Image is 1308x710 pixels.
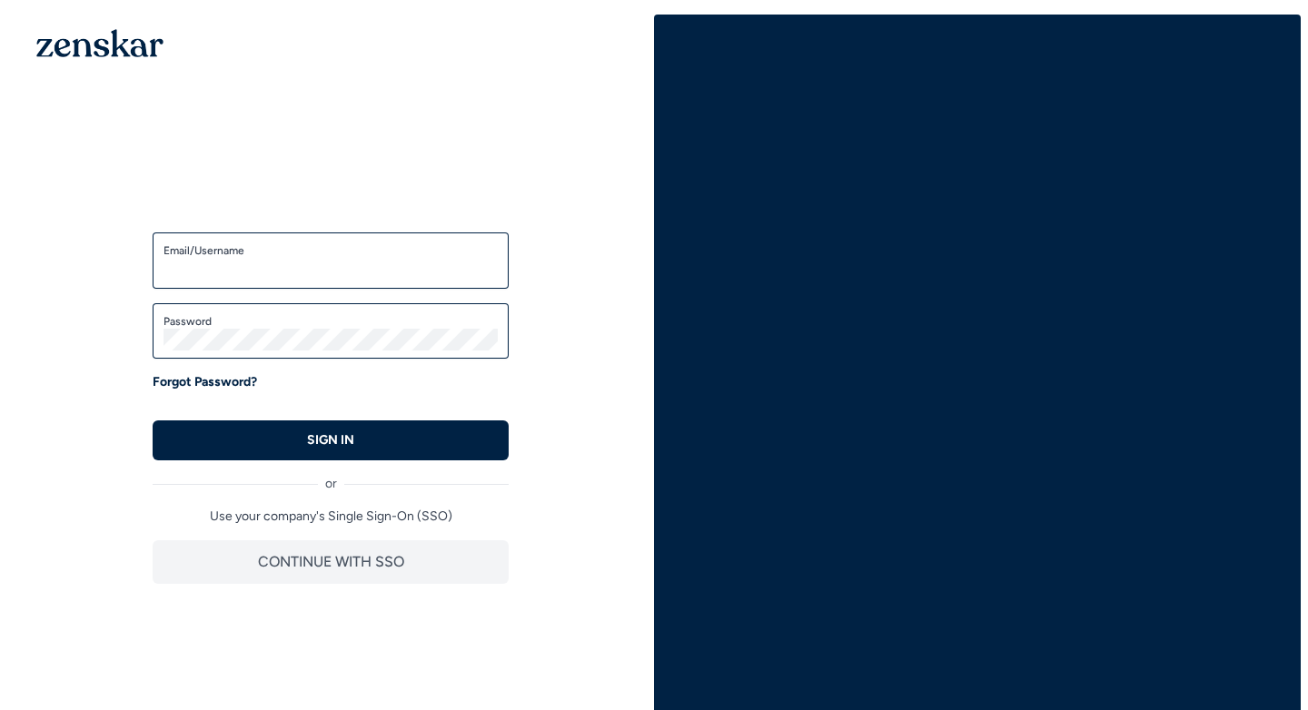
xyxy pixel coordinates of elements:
[163,243,498,258] label: Email/Username
[153,508,509,526] p: Use your company's Single Sign-On (SSO)
[153,420,509,460] button: SIGN IN
[163,314,498,329] label: Password
[153,540,509,584] button: CONTINUE WITH SSO
[36,29,163,57] img: 1OGAJ2xQqyY4LXKgY66KYq0eOWRCkrZdAb3gUhuVAqdWPZE9SRJmCz+oDMSn4zDLXe31Ii730ItAGKgCKgCCgCikA4Av8PJUP...
[307,431,354,449] p: SIGN IN
[153,460,509,493] div: or
[153,373,257,391] a: Forgot Password?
